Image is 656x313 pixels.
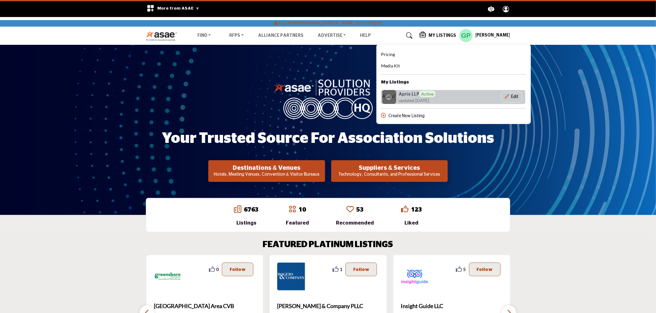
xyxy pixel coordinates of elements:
span: Active [419,91,435,97]
h2: Suppliers & Services [333,164,446,172]
h1: Your Trusted Source for Association Solutions [162,129,494,148]
div: Featured [286,219,309,227]
b: My Listings [381,79,409,86]
h2: Destinations & Venues [210,164,323,172]
i: Go to Liked [401,205,408,213]
h5: [PERSON_NAME] [475,32,510,39]
a: 123 [411,207,422,213]
span: 0 [216,266,219,272]
button: Follow [345,263,377,276]
div: Create New Listing [381,113,526,119]
img: Greensboro Area CVB [154,263,182,290]
span: 1 [340,266,342,272]
div: More from ASAE [143,1,204,17]
a: Advertise [313,31,350,40]
a: RFPs [225,31,248,40]
div: My Listings [376,44,531,124]
a: Pricing [381,51,395,58]
a: Search [400,31,417,41]
img: Rogers & Company PLLC [277,263,305,290]
p: Follow [353,266,369,273]
a: Help [360,33,371,38]
h2: FEATURED PLATINUM LISTINGS [263,240,393,250]
p: Hotels, Meeting Venues, Convention & Visitor Bureaus [210,172,323,178]
img: image [274,78,382,119]
span: Pricing [381,52,395,57]
a: 6763 [244,207,259,213]
p: Follow [230,266,246,273]
a: Go to Recommended [346,205,354,214]
img: Insight Guide LLC [401,263,429,290]
a: Find [193,31,215,40]
a: 10 [298,207,306,213]
span: updated [DATE] [399,97,429,104]
button: Follow [222,263,253,276]
span: Insight Guide LLC [401,302,503,310]
button: Show Company Details With Edit Page [501,92,522,102]
div: My Listings [420,32,456,39]
h6: Aprio LLP [399,91,435,97]
div: Listings [234,219,259,227]
div: Basic outlined example [501,92,522,102]
button: Follow [469,263,501,276]
span: Media Kit [381,63,400,68]
a: Alliance Partners [258,33,303,38]
button: Show hide supplier dropdown [459,29,473,42]
h5: My Listings [429,33,456,38]
p: Follow [477,266,493,273]
div: Liked [401,219,422,227]
p: Technology, Consultants, and Professional Services [333,172,446,178]
span: 5 [463,266,466,272]
div: Recommended [336,219,374,227]
button: Destinations & Venues Hotels, Meeting Venues, Convention & Visitor Bureaus [208,160,325,182]
a: aprio-llp logo Aprio LLPActive updated [DATE] [381,90,465,104]
span: [PERSON_NAME] & Company PLLC [277,302,379,310]
a: Go to Featured [289,205,296,214]
a: Media Kit [381,62,400,70]
img: aprio-llp logo [382,90,396,104]
button: Suppliers & Services Technology, Consultants, and Professional Services [331,160,448,182]
span: More from ASAE [157,6,200,11]
a: 53 [356,207,364,213]
span: [GEOGRAPHIC_DATA] Area CVB [154,302,256,310]
img: Site Logo [146,31,180,41]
